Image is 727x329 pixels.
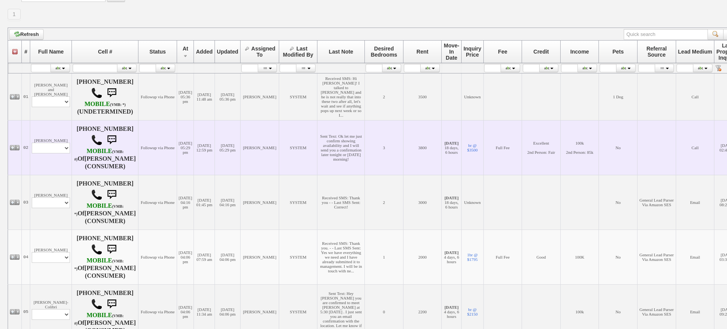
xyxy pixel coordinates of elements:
[467,143,478,152] a: br @ $3500
[638,175,676,230] td: General Lead Parser Via Amazon SES
[177,73,194,120] td: [DATE] 05:36 pm
[104,85,119,101] img: sms.png
[461,175,483,230] td: Unknown
[73,125,137,170] h4: [PHONE_NUMBER] Of (CONSUMER)
[676,120,714,175] td: Call
[22,230,30,284] td: 04
[85,155,136,162] b: [PERSON_NAME]
[403,175,442,230] td: 3000
[138,73,177,120] td: Followup via Phone
[150,49,166,55] span: Status
[329,49,353,55] span: Last Note
[365,230,403,284] td: 1
[217,49,238,55] span: Updated
[215,230,241,284] td: [DATE] 04:06 pm
[85,101,126,107] b: Verizon Wireless
[138,120,177,175] td: Followup via Phone
[638,230,676,284] td: General Lead Parser Via Amazon SES
[599,73,638,120] td: 1 Dog
[104,242,119,257] img: sms.png
[22,40,30,63] th: #
[22,175,30,230] td: 03
[91,189,102,200] img: call.png
[251,46,275,58] span: Assigned To
[85,101,110,107] font: MOBILE
[86,312,112,319] font: MOBILE
[194,175,215,230] td: [DATE] 01:45 pm
[570,49,589,55] span: Income
[467,307,478,316] a: br @ $2150
[444,250,459,255] b: [DATE]
[22,73,30,120] td: 01
[215,175,241,230] td: [DATE] 04:16 pm
[317,175,365,230] td: Received SMS: Thank you - - Last SMS Sent: Correct!
[30,175,72,230] td: [PERSON_NAME]
[196,49,213,55] span: Added
[279,175,317,230] td: SYSTEM
[73,180,137,225] h4: [PHONE_NUMBER] Of (CONSUMER)
[279,230,317,284] td: SYSTEM
[91,244,102,255] img: call.png
[86,257,112,264] font: MOBILE
[74,204,124,216] font: (VMB: *)
[522,120,561,175] td: Excellent 2nd Person: Fair
[98,49,112,55] span: Cell #
[85,265,136,272] b: [PERSON_NAME]
[30,120,72,175] td: [PERSON_NAME]
[91,134,102,146] img: call.png
[74,150,124,161] font: (VMB: #)
[86,202,112,209] font: MOBILE
[560,120,599,175] td: 100k 2nd Person: 85k
[283,46,313,58] span: Last Modified By
[74,202,124,217] b: Verizon Wireless
[104,187,119,202] img: sms.png
[279,73,317,120] td: SYSTEM
[182,46,188,52] span: At
[624,29,708,40] input: Quick search
[599,120,638,175] td: No
[215,73,241,120] td: [DATE] 05:36 pm
[8,9,21,20] a: 1
[403,230,442,284] td: 2000
[38,49,64,55] span: Full Name
[560,230,599,284] td: 100K
[403,120,442,175] td: 3800
[177,175,194,230] td: [DATE] 04:16 pm
[194,73,215,120] td: [DATE] 11:48 am
[365,120,403,175] td: 3
[91,87,102,99] img: call.png
[73,78,137,115] h4: [PHONE_NUMBER] (UNDETERMINED)
[442,230,461,284] td: 4 days, 6 hours
[533,49,549,55] span: Credit
[461,73,483,120] td: Unknown
[194,120,215,175] td: [DATE] 12:59 pm
[104,296,119,312] img: sms.png
[442,175,461,230] td: 18 days, 6 hours
[599,230,638,284] td: No
[74,257,124,272] b: Verizon Wireless
[403,73,442,120] td: 3500
[74,259,124,271] font: (VMB: *)
[74,314,124,326] font: (VMB: #)
[74,312,124,326] b: T-Mobile USA, Inc.
[371,46,397,58] span: Desired Bedrooms
[241,175,279,230] td: [PERSON_NAME]
[177,230,194,284] td: [DATE] 04:06 pm
[215,120,241,175] td: [DATE] 05:29 pm
[138,175,177,230] td: Followup via Phone
[74,148,124,162] b: AT&T Wireless
[194,230,215,284] td: [DATE] 07:59 am
[646,46,667,58] span: Referral Source
[483,230,522,284] td: Full Fee
[22,120,30,175] td: 02
[85,319,136,326] b: [PERSON_NAME]
[73,235,137,279] h4: [PHONE_NUMBER] Of (CONSUMER)
[365,175,403,230] td: 2
[444,42,459,61] span: Move-In Date
[85,210,136,217] b: [PERSON_NAME]
[104,132,119,148] img: sms.png
[612,49,624,55] span: Pets
[599,175,638,230] td: No
[365,73,403,120] td: 2
[9,29,44,40] a: Refresh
